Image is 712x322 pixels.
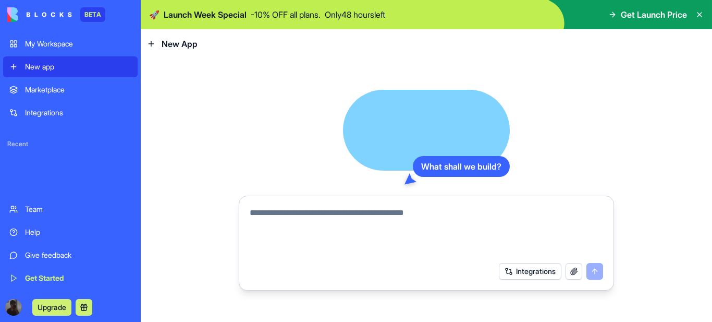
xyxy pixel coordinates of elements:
[164,8,247,21] span: Launch Week Special
[25,204,131,214] div: Team
[25,62,131,72] div: New app
[3,79,138,100] a: Marketplace
[3,199,138,220] a: Team
[32,299,71,316] button: Upgrade
[3,56,138,77] a: New app
[3,268,138,289] a: Get Started
[25,39,131,49] div: My Workspace
[149,8,159,21] span: 🚀
[7,7,72,22] img: logo
[25,250,131,260] div: Give feedback
[25,85,131,95] div: Marketplace
[80,7,105,22] div: BETA
[3,102,138,123] a: Integrations
[621,8,687,21] span: Get Launch Price
[3,245,138,266] a: Give feedback
[25,227,131,237] div: Help
[3,33,138,54] a: My Workspace
[325,8,385,21] p: Only 48 hours left
[413,156,510,177] div: What shall we build?
[32,302,71,312] a: Upgrade
[5,299,22,316] img: ACg8ocJ2dRvxIsFOeBgLLkt6FmRhYw0GvrkZovE3v-dVZBcXAleQa1g=s96-c
[7,7,105,22] a: BETA
[499,263,561,280] button: Integrations
[25,273,131,283] div: Get Started
[25,108,131,118] div: Integrations
[162,38,198,50] span: New App
[251,8,321,21] p: - 10 % OFF all plans.
[3,222,138,243] a: Help
[3,140,138,148] span: Recent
